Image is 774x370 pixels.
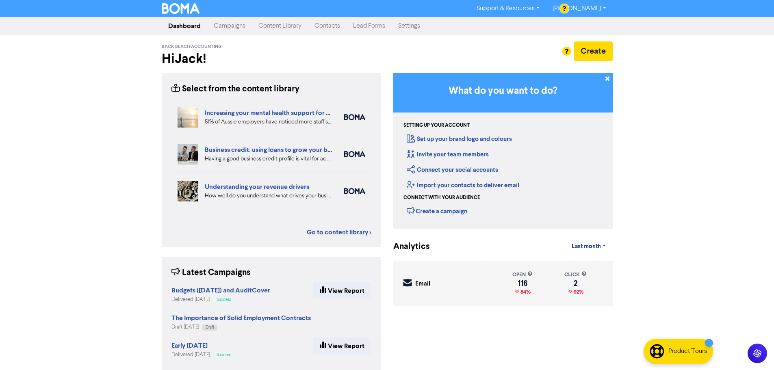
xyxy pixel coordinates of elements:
[171,83,299,95] div: Select from the content library
[171,343,208,349] a: Early [DATE]
[415,279,430,289] div: Email
[407,182,519,189] a: Import your contacts to deliver email
[407,205,467,217] div: Create a campaign
[205,118,332,126] div: 51% of Aussie employers have noticed more staff struggling with mental health. But very few have ...
[162,51,381,67] h2: Hi Jack !
[313,282,371,299] a: View Report
[512,280,533,287] div: 116
[205,146,349,154] a: Business credit: using loans to grow your business
[171,351,234,359] div: Delivered [DATE]
[572,243,601,250] span: Last month
[171,286,270,294] strong: Budgets ([DATE]) and AuditCover
[171,288,270,294] a: Budgets ([DATE]) and AuditCover
[171,314,311,322] strong: The Importance of Solid Employment Contracts
[519,289,531,295] span: 84%
[407,135,512,143] a: Set up your brand logo and colours
[205,183,309,191] a: Understanding your revenue drivers
[733,331,774,370] iframe: Chat Widget
[171,323,311,331] div: Draft [DATE]
[344,114,365,120] img: boma
[392,18,427,34] a: Settings
[313,338,371,355] a: View Report
[171,296,270,303] div: Delivered [DATE]
[205,109,358,117] a: Increasing your mental health support for employees
[574,41,613,61] button: Create
[171,342,208,350] strong: Early [DATE]
[344,188,365,194] img: boma_accounting
[162,18,207,34] a: Dashboard
[162,3,200,14] img: BOMA Logo
[347,18,392,34] a: Lead Forms
[403,194,480,201] div: Connect with your audience
[564,280,587,287] div: 2
[207,18,252,34] a: Campaigns
[217,353,231,357] span: Success
[171,315,311,322] a: The Importance of Solid Employment Contracts
[393,73,613,229] div: Getting Started in BOMA
[407,166,498,174] a: Connect your social accounts
[403,122,470,129] div: Setting up your account
[252,18,308,34] a: Content Library
[564,271,587,279] div: click
[572,289,583,295] span: 92%
[205,192,332,200] div: How well do you understand what drives your business revenue? We can help you review your numbers...
[407,151,489,158] a: Invite your team members
[205,155,332,163] div: Having a good business credit profile is vital for accessing routes to funding. We look at six di...
[344,151,365,157] img: boma
[470,2,546,15] a: Support & Resources
[308,18,347,34] a: Contacts
[171,266,251,279] div: Latest Campaigns
[307,227,371,237] a: Go to content library >
[405,85,601,97] h3: What do you want to do?
[206,325,214,329] span: Draft
[512,271,533,279] div: open
[217,298,231,302] span: Success
[393,240,420,253] div: Analytics
[565,238,612,255] a: Last month
[162,44,222,50] span: Back Beach Accounting
[546,2,612,15] a: [PERSON_NAME]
